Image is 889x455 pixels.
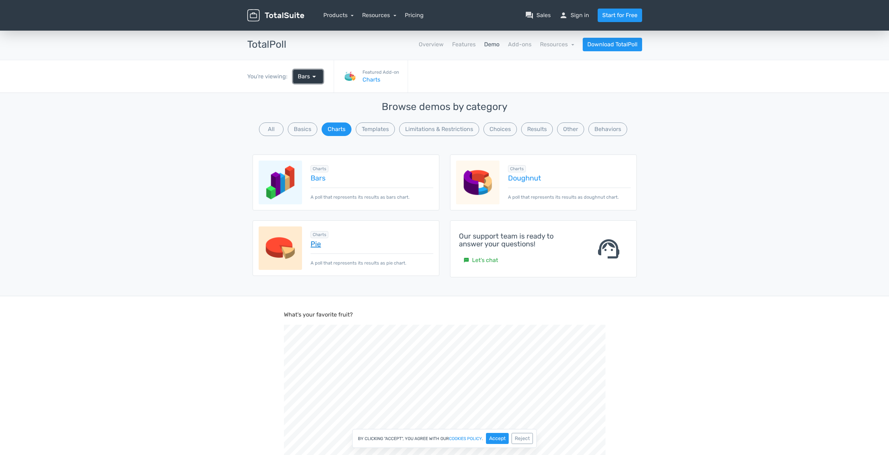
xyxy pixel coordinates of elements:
[343,69,357,84] img: Charts
[508,188,630,200] p: A poll that represents its results as doughnut chart.
[521,122,553,136] button: Results
[508,40,531,49] a: Add-ons
[512,433,533,444] button: Reject
[298,72,310,81] span: Bars
[356,122,395,136] button: Templates
[259,122,284,136] button: All
[525,11,534,20] span: question_answer
[311,188,433,200] p: A poll that represents its results as bars chart.
[362,12,396,19] a: Resources
[363,75,399,84] a: Charts
[288,122,317,136] button: Basics
[293,70,323,83] a: Bars arrow_drop_down
[405,11,424,20] a: Pricing
[540,41,574,48] a: Resources
[484,40,499,49] a: Demo
[486,433,509,444] button: Accept
[310,72,318,81] span: arrow_drop_down
[259,226,302,270] img: charts-pie.png.webp
[311,231,328,238] span: Browse all in Charts
[323,12,354,19] a: Products
[399,122,479,136] button: Limitations & Restrictions
[525,11,551,20] a: question_answerSales
[259,161,302,204] img: charts-bars.png.webp
[508,174,630,182] a: Doughnut
[253,101,637,113] h3: Browse demos by category
[247,9,304,22] img: TotalSuite for WordPress
[284,14,605,23] p: What's your favorite fruit?
[311,174,433,182] a: Bars
[352,429,537,448] div: By clicking "Accept", you agree with our .
[459,253,503,267] a: smsLet's chat
[559,11,568,20] span: person
[452,40,476,49] a: Features
[247,72,293,81] div: You're viewing:
[583,38,642,51] a: Download TotalPoll
[557,122,584,136] button: Other
[247,39,286,50] h3: TotalPoll
[598,9,642,22] a: Start for Free
[363,69,399,75] small: Featured Add-on
[419,40,444,49] a: Overview
[483,122,517,136] button: Choices
[464,257,469,263] small: sms
[311,240,433,248] a: Pie
[596,236,621,262] span: support_agent
[559,11,589,20] a: personSign in
[322,122,351,136] button: Charts
[311,253,433,266] p: A poll that represents its results as pie chart.
[508,165,526,172] span: Browse all in Charts
[456,161,500,204] img: charts-doughnut.png.webp
[449,436,482,441] a: cookies policy
[588,122,627,136] button: Behaviors
[311,165,328,172] span: Browse all in Charts
[459,232,578,248] h4: Our support team is ready to answer your questions!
